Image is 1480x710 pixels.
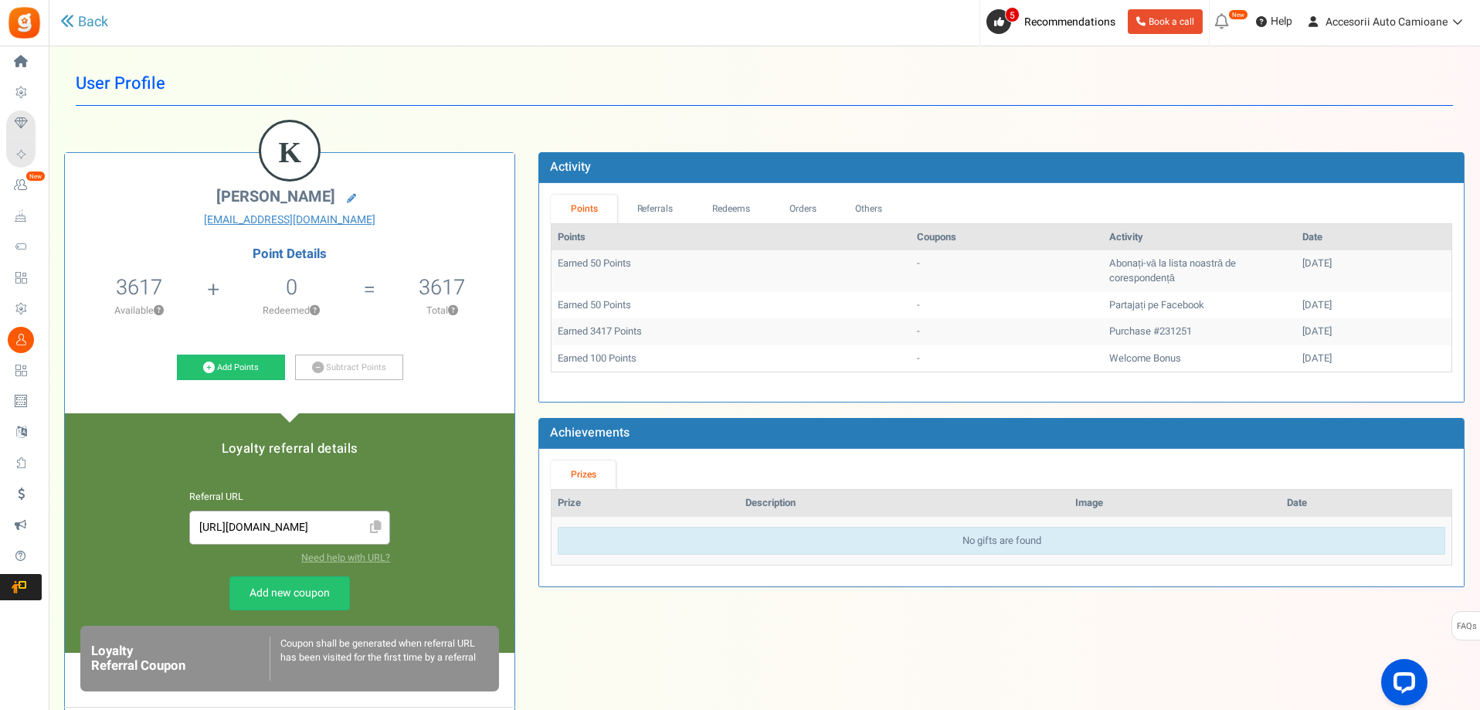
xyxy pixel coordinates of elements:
[261,122,318,182] figcaption: K
[550,158,591,176] b: Activity
[76,62,1453,106] h1: User Profile
[448,306,458,316] button: ?
[6,172,42,199] a: New
[1326,14,1448,30] span: Accesorii Auto Camioane
[552,490,738,517] th: Prize
[1024,14,1115,30] span: Recommendations
[1103,224,1296,251] th: Activity
[836,195,902,223] a: Others
[1267,14,1292,29] span: Help
[25,171,46,182] em: New
[551,195,617,223] a: Points
[911,292,1103,319] td: -
[1296,224,1451,251] th: Date
[1302,256,1445,271] div: [DATE]
[1456,612,1477,641] span: FAQs
[911,224,1103,251] th: Coupons
[551,460,616,489] a: Prizes
[7,5,42,40] img: Gratisfaction
[270,637,488,681] div: Coupon shall be generated when referral URL has been visited for the first time by a referral
[769,195,836,223] a: Orders
[552,224,911,251] th: Points
[73,304,205,318] p: Available
[1103,250,1296,291] td: Abonați-vă la lista noastră de corespondență
[76,212,503,228] a: [EMAIL_ADDRESS][DOMAIN_NAME]
[552,292,911,319] td: Earned 50 Points
[1069,490,1281,517] th: Image
[91,644,270,673] h6: Loyalty Referral Coupon
[693,195,770,223] a: Redeems
[65,247,514,261] h4: Point Details
[552,250,911,291] td: Earned 50 Points
[286,276,297,299] h5: 0
[419,276,465,299] h5: 3617
[1302,352,1445,366] div: [DATE]
[1005,7,1020,22] span: 5
[295,355,403,381] a: Subtract Points
[1103,318,1296,345] td: Purchase #231251
[552,318,911,345] td: Earned 3417 Points
[177,355,285,381] a: Add Points
[216,185,335,208] span: [PERSON_NAME]
[911,318,1103,345] td: -
[116,272,162,303] span: 3617
[558,527,1445,555] div: No gifts are found
[1302,324,1445,339] div: [DATE]
[221,304,362,318] p: Redeemed
[301,551,390,565] a: Need help with URL?
[1103,345,1296,372] td: Welcome Bonus
[310,306,320,316] button: ?
[617,195,693,223] a: Referrals
[739,490,1069,517] th: Description
[550,423,630,442] b: Achievements
[911,250,1103,291] td: -
[986,9,1122,34] a: 5 Recommendations
[80,442,499,456] h5: Loyalty referral details
[1250,9,1298,34] a: Help
[1228,9,1248,20] em: New
[1103,292,1296,319] td: Partajați pe Facebook
[189,492,390,503] h6: Referral URL
[363,515,388,542] span: Click to Copy
[911,345,1103,372] td: -
[154,306,164,316] button: ?
[377,304,507,318] p: Total
[1281,490,1451,517] th: Date
[1302,298,1445,313] div: [DATE]
[1128,9,1203,34] a: Book a call
[229,576,350,610] a: Add new coupon
[552,345,911,372] td: Earned 100 Points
